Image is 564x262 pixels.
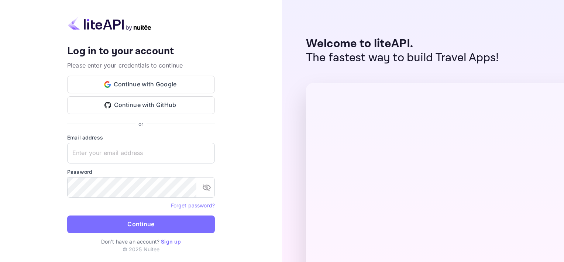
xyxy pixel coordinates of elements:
[67,238,215,245] p: Don't have an account?
[67,168,215,176] label: Password
[161,238,181,245] a: Sign up
[306,37,499,51] p: Welcome to liteAPI.
[123,245,160,253] p: © 2025 Nuitee
[138,120,143,128] p: or
[199,180,214,195] button: toggle password visibility
[67,76,215,93] button: Continue with Google
[67,96,215,114] button: Continue with GitHub
[306,51,499,65] p: The fastest way to build Travel Apps!
[67,17,152,31] img: liteapi
[67,143,215,163] input: Enter your email address
[67,216,215,233] button: Continue
[171,201,215,209] a: Forget password?
[67,61,215,70] p: Please enter your credentials to continue
[67,134,215,141] label: Email address
[171,202,215,208] a: Forget password?
[67,45,215,58] h4: Log in to your account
